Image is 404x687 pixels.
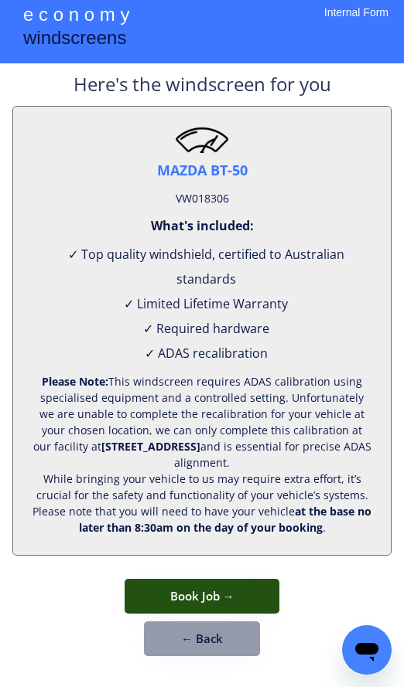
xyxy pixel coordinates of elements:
[324,5,389,40] div: Internal Form
[33,373,371,536] div: This windscreen requires ADAS calibration using specialised equipment and a controlled setting. U...
[42,374,108,389] strong: Please Note:
[23,2,129,31] div: e c o n o m y
[157,161,248,180] div: MAZDA BT-50
[342,625,392,675] iframe: Button to launch messaging window
[23,25,126,55] div: windscreens
[151,217,254,234] div: What's included:
[101,439,200,454] strong: [STREET_ADDRESS]
[33,242,371,366] div: ✓ Top quality windshield, certified to Australian standards ✓ Limited Lifetime Warranty ✓ Require...
[74,71,331,106] div: Here's the windscreen for you
[144,621,260,656] button: ← Back
[125,579,279,614] button: Book Job →
[176,188,229,209] div: VW018306
[175,126,229,153] img: windscreen2.png
[79,504,375,535] strong: at the base no later than 8:30am on the day of your booking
